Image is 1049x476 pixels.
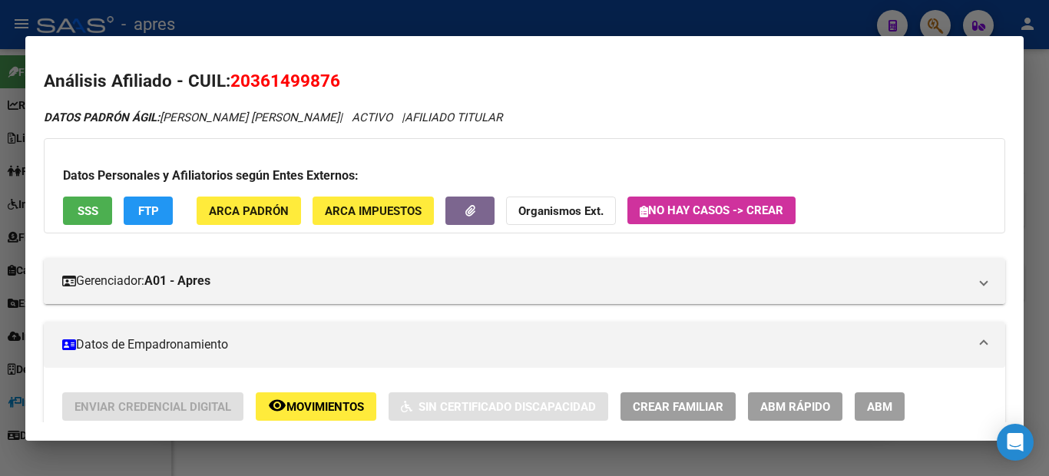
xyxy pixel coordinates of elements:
[44,111,160,124] strong: DATOS PADRÓN ÁGIL:
[268,396,286,415] mat-icon: remove_red_eye
[63,167,986,185] h3: Datos Personales y Afiliatorios según Entes Externos:
[748,392,842,421] button: ABM Rápido
[44,111,502,124] i: | ACTIVO |
[62,336,968,354] mat-panel-title: Datos de Empadronamiento
[325,204,422,218] span: ARCA Impuestos
[197,197,301,225] button: ARCA Padrón
[640,203,783,217] span: No hay casos -> Crear
[138,204,159,218] span: FTP
[230,71,340,91] span: 20361499876
[855,392,905,421] button: ABM
[419,400,596,414] span: Sin Certificado Discapacidad
[44,68,1005,94] h2: Análisis Afiliado - CUIL:
[63,197,112,225] button: SSS
[44,322,1005,368] mat-expansion-panel-header: Datos de Empadronamiento
[313,197,434,225] button: ARCA Impuestos
[506,197,616,225] button: Organismos Ext.
[124,197,173,225] button: FTP
[620,392,736,421] button: Crear Familiar
[760,400,830,414] span: ABM Rápido
[256,392,376,421] button: Movimientos
[405,111,502,124] span: AFILIADO TITULAR
[286,400,364,414] span: Movimientos
[44,111,339,124] span: [PERSON_NAME] [PERSON_NAME]
[633,400,723,414] span: Crear Familiar
[867,400,892,414] span: ABM
[389,392,608,421] button: Sin Certificado Discapacidad
[997,424,1034,461] div: Open Intercom Messenger
[209,204,289,218] span: ARCA Padrón
[74,400,231,414] span: Enviar Credencial Digital
[78,204,98,218] span: SSS
[62,272,968,290] mat-panel-title: Gerenciador:
[518,204,604,218] strong: Organismos Ext.
[627,197,796,224] button: No hay casos -> Crear
[62,392,243,421] button: Enviar Credencial Digital
[44,258,1005,304] mat-expansion-panel-header: Gerenciador:A01 - Apres
[144,272,210,290] strong: A01 - Apres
